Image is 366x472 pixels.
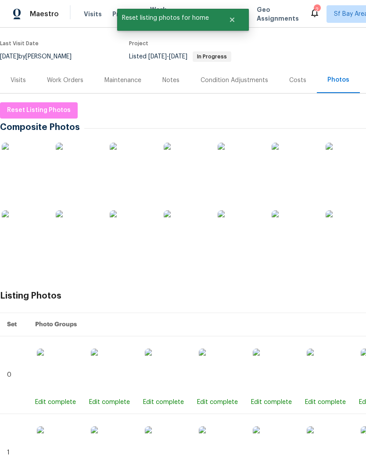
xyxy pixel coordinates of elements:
[30,10,59,18] span: Maestro
[201,76,268,85] div: Condition Adjustments
[129,41,148,46] span: Project
[218,11,247,29] button: Close
[35,398,76,407] div: Edit complete
[194,54,230,59] span: In Progress
[117,9,218,27] span: Reset listing photos for home
[7,105,71,116] span: Reset Listing Photos
[129,54,231,60] span: Listed
[150,5,172,23] span: Work Orders
[197,398,238,407] div: Edit complete
[84,10,102,18] span: Visits
[305,398,346,407] div: Edit complete
[143,398,184,407] div: Edit complete
[89,398,130,407] div: Edit complete
[47,76,83,85] div: Work Orders
[148,54,167,60] span: [DATE]
[112,10,140,18] span: Projects
[104,76,141,85] div: Maintenance
[148,54,187,60] span: -
[11,76,26,85] div: Visits
[251,398,292,407] div: Edit complete
[327,76,349,84] div: Photos
[257,5,299,23] span: Geo Assignments
[314,5,320,14] div: 2
[162,76,179,85] div: Notes
[169,54,187,60] span: [DATE]
[289,76,306,85] div: Costs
